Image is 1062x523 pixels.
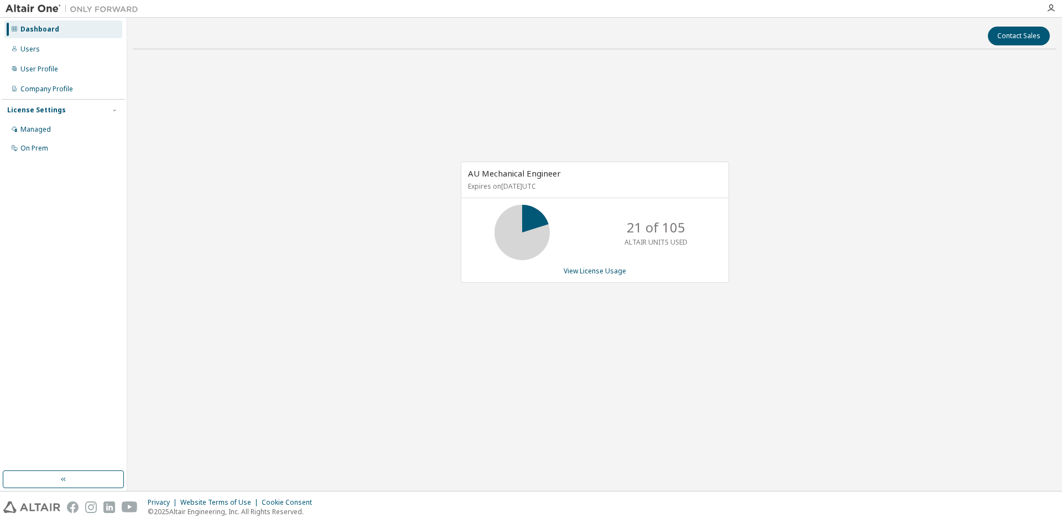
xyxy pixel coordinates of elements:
div: Company Profile [20,85,73,94]
img: linkedin.svg [103,501,115,513]
p: © 2025 Altair Engineering, Inc. All Rights Reserved. [148,507,319,516]
img: Altair One [6,3,144,14]
div: License Settings [7,106,66,115]
div: Users [20,45,40,54]
img: youtube.svg [122,501,138,513]
div: User Profile [20,65,58,74]
p: Expires on [DATE] UTC [468,182,719,191]
img: instagram.svg [85,501,97,513]
div: Website Terms of Use [180,498,262,507]
div: Privacy [148,498,180,507]
div: On Prem [20,144,48,153]
p: ALTAIR UNITS USED [624,237,688,247]
p: 21 of 105 [627,218,685,237]
button: Contact Sales [988,27,1050,45]
div: Dashboard [20,25,59,34]
div: Managed [20,125,51,134]
img: altair_logo.svg [3,501,60,513]
div: Cookie Consent [262,498,319,507]
img: facebook.svg [67,501,79,513]
span: AU Mechanical Engineer [468,168,561,179]
a: View License Usage [564,266,626,276]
